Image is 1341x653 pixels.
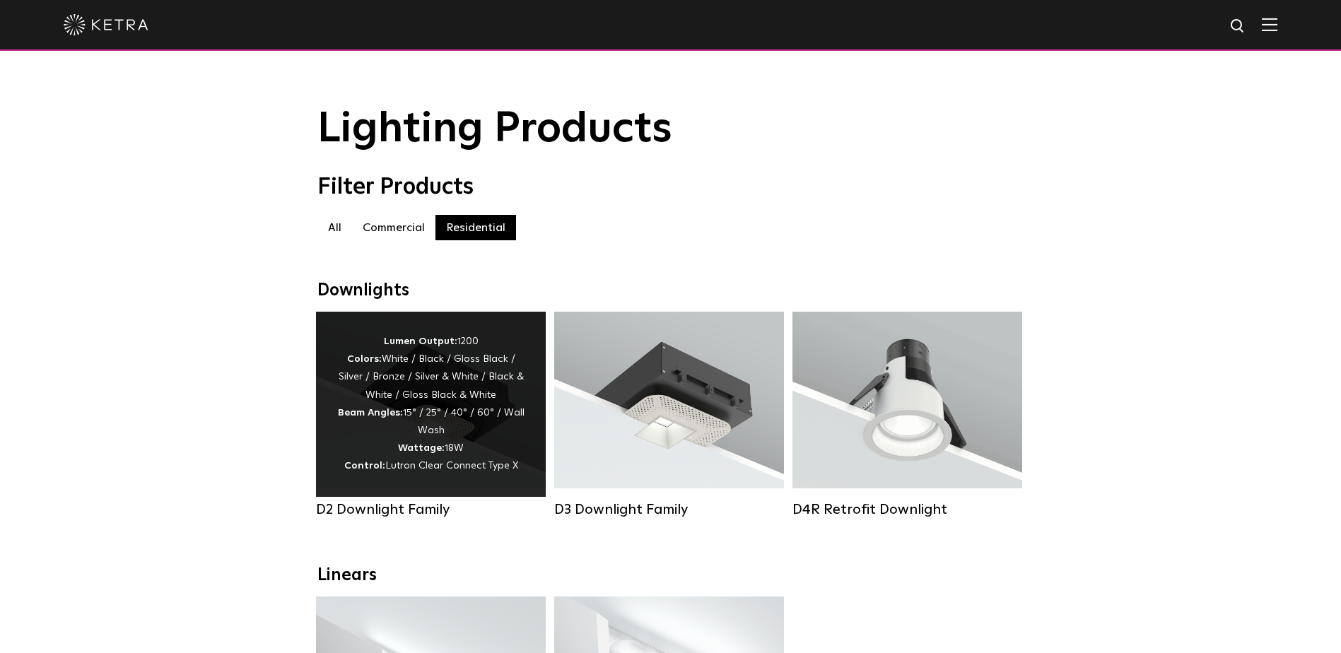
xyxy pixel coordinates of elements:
strong: Control: [344,461,385,471]
strong: Wattage: [398,443,445,453]
span: Lighting Products [317,108,672,151]
div: 1200 White / Black / Gloss Black / Silver / Bronze / Silver & White / Black & White / Gloss Black... [337,333,525,476]
img: Hamburger%20Nav.svg [1262,18,1277,31]
span: Lutron Clear Connect Type X [385,461,518,471]
label: All [317,215,352,240]
div: Downlights [317,281,1024,301]
label: Residential [435,215,516,240]
div: D3 Downlight Family [554,501,784,518]
img: ketra-logo-2019-white [64,14,148,35]
div: Filter Products [317,174,1024,201]
strong: Lumen Output: [384,336,457,346]
a: D3 Downlight Family Lumen Output:700 / 900 / 1100Colors:White / Black / Silver / Bronze / Paintab... [554,312,784,518]
a: D4R Retrofit Downlight Lumen Output:800Colors:White / BlackBeam Angles:15° / 25° / 40° / 60°Watta... [792,312,1022,518]
div: D2 Downlight Family [316,501,546,518]
div: Linears [317,565,1024,586]
a: D2 Downlight Family Lumen Output:1200Colors:White / Black / Gloss Black / Silver / Bronze / Silve... [316,312,546,518]
strong: Beam Angles: [338,408,403,418]
img: search icon [1229,18,1247,35]
label: Commercial [352,215,435,240]
div: D4R Retrofit Downlight [792,501,1022,518]
strong: Colors: [347,354,382,364]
